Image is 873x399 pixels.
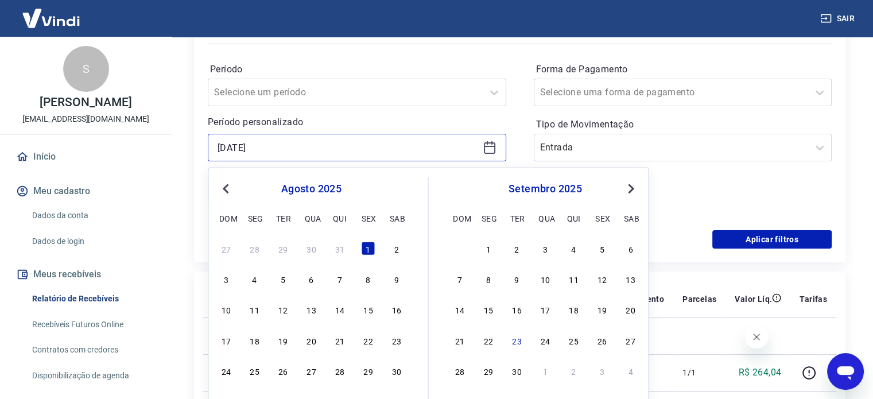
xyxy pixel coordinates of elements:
div: Choose segunda-feira, 29 de setembro de 2025 [482,364,495,378]
div: Choose sexta-feira, 22 de agosto de 2025 [361,333,375,347]
p: [EMAIL_ADDRESS][DOMAIN_NAME] [22,113,149,125]
div: S [63,46,109,92]
div: Choose sábado, 9 de agosto de 2025 [390,272,403,286]
iframe: Botão para abrir a janela de mensagens [827,353,864,390]
div: Choose domingo, 31 de agosto de 2025 [453,242,467,255]
p: Valor Líq. [735,293,772,305]
label: Tipo de Movimentação [536,118,830,131]
div: qui [333,211,347,224]
a: Recebíveis Futuros Online [28,313,158,336]
a: Dados da conta [28,204,158,227]
div: Choose sábado, 20 de setembro de 2025 [624,303,638,316]
div: Choose domingo, 14 de setembro de 2025 [453,303,467,316]
div: Choose sábado, 16 de agosto de 2025 [390,303,403,316]
div: Choose sábado, 23 de agosto de 2025 [390,333,403,347]
div: Choose terça-feira, 16 de setembro de 2025 [510,303,523,316]
div: Choose domingo, 3 de agosto de 2025 [219,272,233,286]
p: Tarifas [800,293,827,305]
button: Meu cadastro [14,179,158,204]
div: sab [624,211,638,224]
div: Choose segunda-feira, 25 de agosto de 2025 [248,364,262,378]
div: Choose sábado, 4 de outubro de 2025 [624,364,638,378]
div: Choose segunda-feira, 11 de agosto de 2025 [248,303,262,316]
div: Choose sexta-feira, 26 de setembro de 2025 [595,333,609,347]
div: month 2025-09 [452,240,639,379]
div: agosto 2025 [218,182,405,196]
button: Sair [818,8,859,29]
div: Choose quinta-feira, 21 de agosto de 2025 [333,333,347,347]
div: Choose sexta-feira, 15 de agosto de 2025 [361,303,375,316]
div: Choose sexta-feira, 5 de setembro de 2025 [595,242,609,255]
div: seg [482,211,495,224]
p: R$ 264,04 [739,366,782,379]
div: Choose sexta-feira, 29 de agosto de 2025 [361,364,375,378]
div: Choose terça-feira, 2 de setembro de 2025 [510,242,523,255]
div: Choose quinta-feira, 4 de setembro de 2025 [567,242,581,255]
div: Choose terça-feira, 12 de agosto de 2025 [276,303,290,316]
div: Choose quinta-feira, 11 de setembro de 2025 [567,272,581,286]
div: Choose terça-feira, 9 de setembro de 2025 [510,272,523,286]
div: sex [361,211,375,224]
div: ter [276,211,290,224]
p: [PERSON_NAME] [40,96,131,109]
p: 1/1 [682,367,716,378]
div: Choose terça-feira, 23 de setembro de 2025 [510,333,523,347]
p: Período personalizado [208,115,506,129]
a: Disponibilização de agenda [28,364,158,388]
a: Início [14,144,158,169]
div: Choose quarta-feira, 1 de outubro de 2025 [538,364,552,378]
div: Choose quarta-feira, 20 de agosto de 2025 [304,333,318,347]
button: Meus recebíveis [14,262,158,287]
div: qua [538,211,552,224]
div: ter [510,211,523,224]
div: Choose sexta-feira, 8 de agosto de 2025 [361,272,375,286]
div: Choose quarta-feira, 24 de setembro de 2025 [538,333,552,347]
div: setembro 2025 [452,182,639,196]
div: Choose sábado, 30 de agosto de 2025 [390,364,403,378]
div: Choose segunda-feira, 18 de agosto de 2025 [248,333,262,347]
img: Vindi [14,1,88,36]
div: Choose sábado, 27 de setembro de 2025 [624,333,638,347]
div: Choose sexta-feira, 3 de outubro de 2025 [595,364,609,378]
div: Choose quinta-feira, 31 de julho de 2025 [333,242,347,255]
div: dom [453,211,467,224]
input: Data inicial [218,139,478,156]
div: Choose sábado, 13 de setembro de 2025 [624,272,638,286]
button: Previous Month [219,182,232,196]
div: Choose quinta-feira, 28 de agosto de 2025 [333,364,347,378]
div: Choose quarta-feira, 3 de setembro de 2025 [538,242,552,255]
div: Choose domingo, 28 de setembro de 2025 [453,364,467,378]
label: Forma de Pagamento [536,63,830,76]
div: Choose segunda-feira, 1 de setembro de 2025 [482,242,495,255]
div: Choose sexta-feira, 12 de setembro de 2025 [595,272,609,286]
div: Choose segunda-feira, 28 de julho de 2025 [248,242,262,255]
div: Choose terça-feira, 29 de julho de 2025 [276,242,290,255]
div: Choose quarta-feira, 6 de agosto de 2025 [304,272,318,286]
label: Período [210,63,504,76]
div: Choose sábado, 6 de setembro de 2025 [624,242,638,255]
button: Next Month [624,182,638,196]
div: qui [567,211,581,224]
div: Choose quarta-feira, 10 de setembro de 2025 [538,272,552,286]
p: Parcelas [682,293,716,305]
div: Choose domingo, 7 de setembro de 2025 [453,272,467,286]
div: Choose quinta-feira, 14 de agosto de 2025 [333,303,347,316]
div: Choose segunda-feira, 4 de agosto de 2025 [248,272,262,286]
span: Olá! Precisa de ajuda? [7,8,96,17]
div: Choose sexta-feira, 19 de setembro de 2025 [595,303,609,316]
div: Choose quarta-feira, 13 de agosto de 2025 [304,303,318,316]
div: qua [304,211,318,224]
div: Choose quinta-feira, 18 de setembro de 2025 [567,303,581,316]
div: Choose domingo, 17 de agosto de 2025 [219,333,233,347]
div: Choose domingo, 24 de agosto de 2025 [219,364,233,378]
div: Choose segunda-feira, 8 de setembro de 2025 [482,272,495,286]
div: seg [248,211,262,224]
iframe: Fechar mensagem [745,326,768,348]
button: Aplicar filtros [712,230,832,249]
div: dom [219,211,233,224]
div: Choose quarta-feira, 17 de setembro de 2025 [538,303,552,316]
div: Choose quinta-feira, 7 de agosto de 2025 [333,272,347,286]
div: Choose terça-feira, 5 de agosto de 2025 [276,272,290,286]
div: Choose domingo, 21 de setembro de 2025 [453,333,467,347]
div: sex [595,211,609,224]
